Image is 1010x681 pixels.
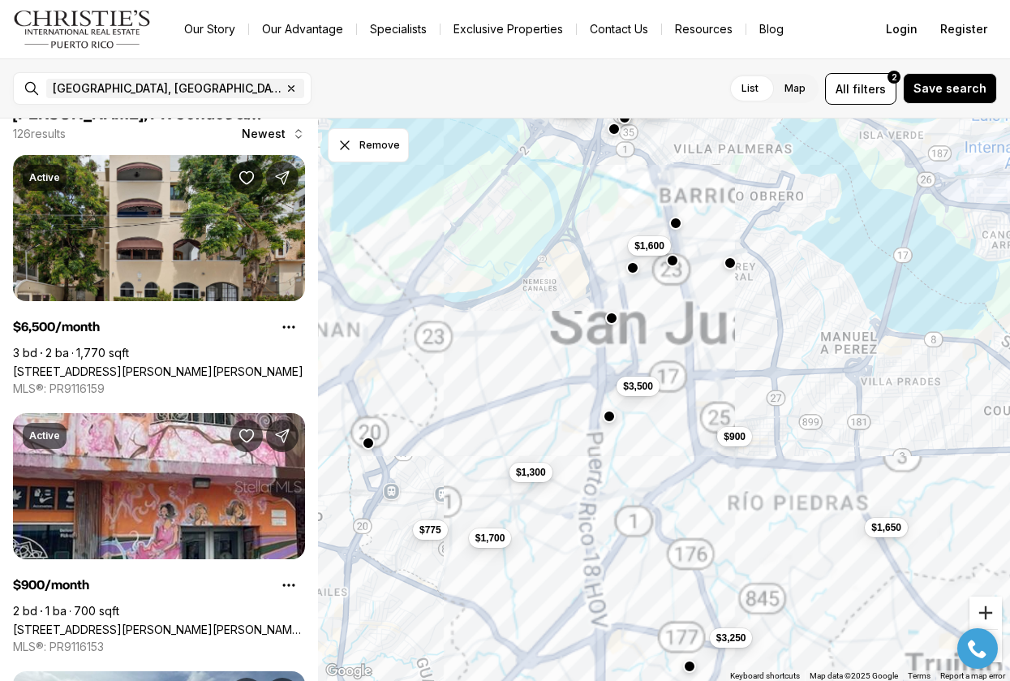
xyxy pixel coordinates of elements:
span: filters [853,80,886,97]
button: $1,300 [509,463,552,482]
a: Exclusive Properties [441,18,576,41]
span: $900 [724,430,746,443]
a: Specialists [357,18,440,41]
button: Save Property: 1016 PONCE DE LEON - PISOS DON MANUEL #3 [230,420,263,452]
a: Blog [746,18,797,41]
img: logo [13,10,152,49]
button: Register [930,13,997,45]
button: Share Property [266,420,299,452]
button: $900 [717,427,752,446]
button: $3,250 [709,628,752,648]
span: $3,500 [623,380,653,393]
button: Contact Us [577,18,661,41]
button: $1,700 [468,528,511,548]
span: $1,700 [475,532,505,545]
label: List [728,74,771,103]
a: Our Story [171,18,248,41]
span: [GEOGRAPHIC_DATA], [GEOGRAPHIC_DATA], [GEOGRAPHIC_DATA] [53,82,282,95]
button: $1,600 [628,236,671,256]
button: Dismiss drawing [328,128,409,162]
button: Property options [273,569,305,601]
button: Zoom in [969,597,1002,629]
span: 2 [892,71,897,84]
a: Report a map error [940,671,1005,680]
button: Property options [273,311,305,343]
button: Save search [903,73,997,104]
button: $1,650 [865,518,908,537]
span: Register [940,23,987,36]
button: Allfilters2 [825,73,896,105]
span: Save search [913,82,986,95]
span: $1,600 [634,239,664,252]
button: Save Property: 14 CERVANTES #2 [230,162,263,194]
span: $3,250 [716,631,746,644]
span: $775 [419,524,441,537]
p: 126 results [13,127,66,140]
button: Newest [232,118,315,150]
label: Map [771,74,819,103]
p: Active [29,171,60,184]
button: $775 [413,520,448,540]
span: $1,300 [515,466,545,479]
span: $1,650 [871,521,901,534]
p: Active [29,429,60,442]
a: Terms (opens in new tab) [908,671,930,680]
span: Map data ©2025 Google [810,671,898,680]
button: Share Property [266,162,299,194]
a: 14 CERVANTES #2, SAN JUAN PR, 00907 [13,364,303,378]
a: Resources [662,18,746,41]
button: $3,500 [617,377,660,396]
span: Newest [242,127,286,140]
a: 1016 PONCE DE LEON - PISOS DON MANUEL #3, SAN JUAN PR, 00925 [13,623,305,636]
a: Our Advantage [249,18,356,41]
span: All [836,80,849,97]
span: Login [886,23,918,36]
button: Login [876,13,927,45]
